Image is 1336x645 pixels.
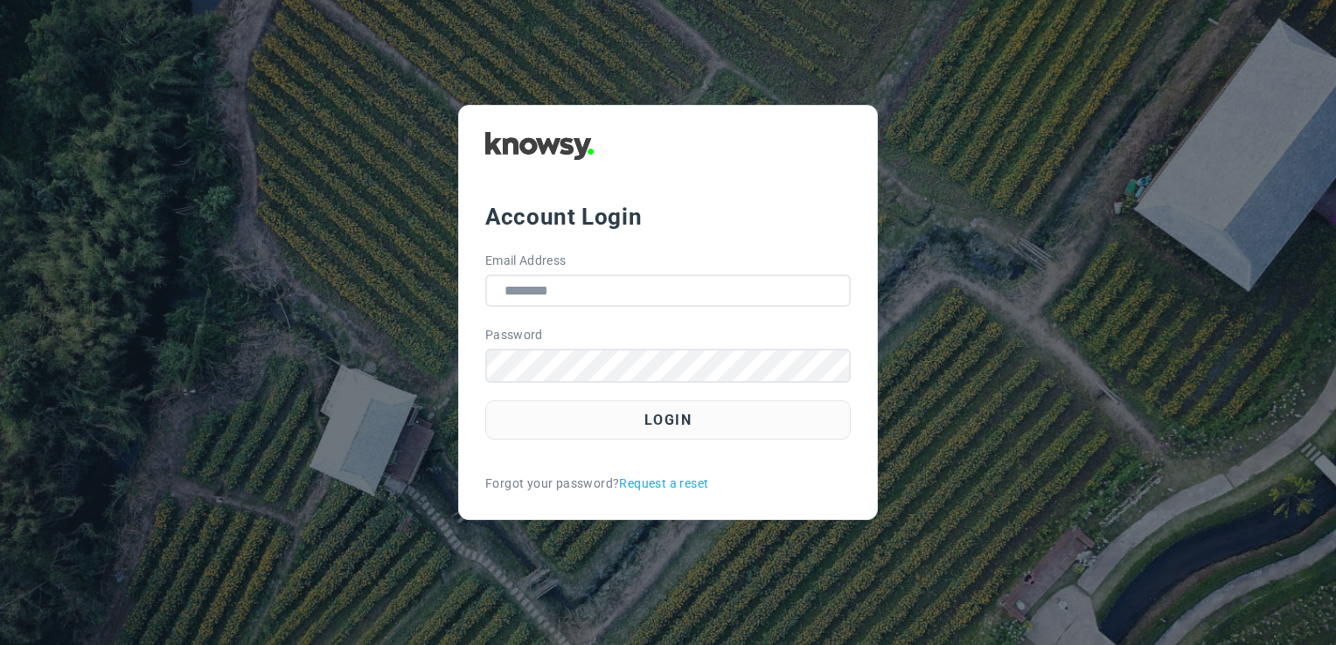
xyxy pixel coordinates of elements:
[485,475,851,493] div: Forgot your password?
[485,252,567,270] label: Email Address
[485,326,543,344] label: Password
[619,475,708,493] a: Request a reset
[485,400,851,440] button: Login
[485,201,851,232] div: Account Login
